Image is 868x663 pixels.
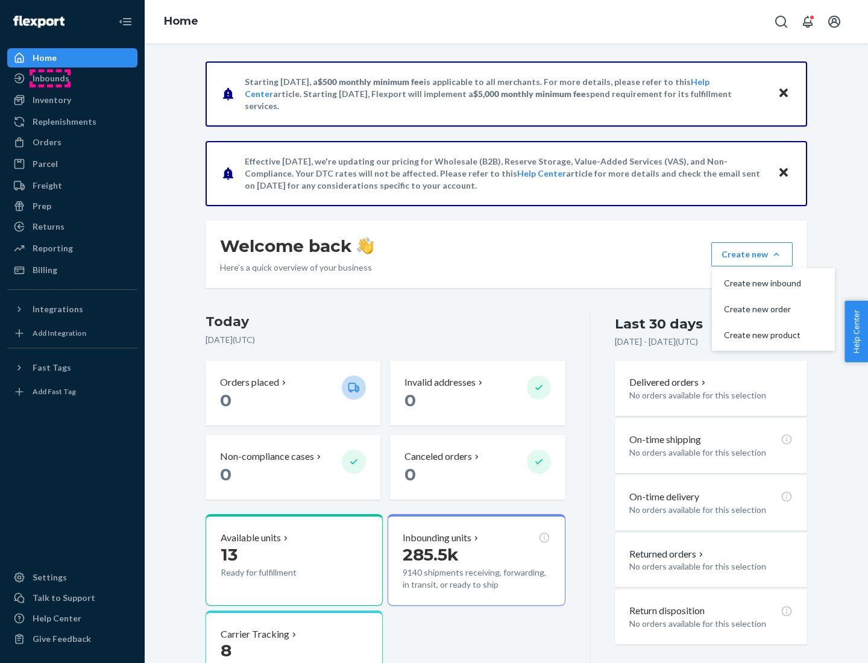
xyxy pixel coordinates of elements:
[724,331,801,339] span: Create new product
[33,94,71,106] div: Inventory
[33,328,86,338] div: Add Integration
[33,571,67,583] div: Settings
[390,435,565,500] button: Canceled orders 0
[615,336,698,348] p: [DATE] - [DATE] ( UTC )
[33,242,73,254] div: Reporting
[7,154,137,174] a: Parcel
[7,629,137,649] button: Give Feedback
[629,375,708,389] p: Delivered orders
[629,604,705,618] p: Return disposition
[245,156,766,192] p: Effective [DATE], we're updating our pricing for Wholesale (B2B), Reserve Storage, Value-Added Se...
[7,609,137,628] a: Help Center
[220,235,374,257] h1: Welcome back
[7,48,137,68] a: Home
[13,16,64,28] img: Flexport logo
[206,334,565,346] p: [DATE] ( UTC )
[221,640,231,661] span: 8
[220,390,231,410] span: 0
[7,588,137,608] a: Talk to Support
[7,69,137,88] a: Inbounds
[473,89,586,99] span: $5,000 monthly minimum fee
[33,116,96,128] div: Replenishments
[318,77,424,87] span: $500 monthly minimum fee
[7,176,137,195] a: Freight
[357,237,374,254] img: hand-wave emoji
[404,464,416,485] span: 0
[33,633,91,645] div: Give Feedback
[629,547,706,561] button: Returned orders
[33,264,57,276] div: Billing
[629,504,793,516] p: No orders available for this selection
[629,447,793,459] p: No orders available for this selection
[629,433,701,447] p: On-time shipping
[33,52,57,64] div: Home
[403,544,459,565] span: 285.5k
[33,200,51,212] div: Prep
[711,242,793,266] button: Create newCreate new inboundCreate new orderCreate new product
[221,544,237,565] span: 13
[404,450,472,463] p: Canceled orders
[629,561,793,573] p: No orders available for this selection
[714,271,832,297] button: Create new inbound
[769,10,793,34] button: Open Search Box
[404,390,416,410] span: 0
[221,627,289,641] p: Carrier Tracking
[33,612,81,624] div: Help Center
[33,386,76,397] div: Add Fast Tag
[776,85,791,102] button: Close
[33,221,64,233] div: Returns
[629,389,793,401] p: No orders available for this selection
[714,322,832,348] button: Create new product
[7,382,137,401] a: Add Fast Tag
[7,568,137,587] a: Settings
[154,4,208,39] ol: breadcrumbs
[629,618,793,630] p: No orders available for this selection
[822,10,846,34] button: Open account menu
[629,490,699,504] p: On-time delivery
[206,435,380,500] button: Non-compliance cases 0
[221,567,332,579] p: Ready for fulfillment
[390,361,565,426] button: Invalid addresses 0
[844,301,868,362] button: Help Center
[33,158,58,170] div: Parcel
[220,375,279,389] p: Orders placed
[7,217,137,236] a: Returns
[245,76,766,112] p: Starting [DATE], a is applicable to all merchants. For more details, please refer to this article...
[7,196,137,216] a: Prep
[220,262,374,274] p: Here’s a quick overview of your business
[33,362,71,374] div: Fast Tags
[776,165,791,182] button: Close
[164,14,198,28] a: Home
[7,260,137,280] a: Billing
[206,312,565,331] h3: Today
[33,136,61,148] div: Orders
[403,531,471,545] p: Inbounding units
[33,592,95,604] div: Talk to Support
[221,531,281,545] p: Available units
[404,375,476,389] p: Invalid addresses
[403,567,550,591] p: 9140 shipments receiving, forwarding, in transit, or ready to ship
[7,300,137,319] button: Integrations
[33,180,62,192] div: Freight
[206,514,383,606] button: Available units13Ready for fulfillment
[206,361,380,426] button: Orders placed 0
[517,168,566,178] a: Help Center
[796,10,820,34] button: Open notifications
[113,10,137,34] button: Close Navigation
[220,450,314,463] p: Non-compliance cases
[714,297,832,322] button: Create new order
[7,112,137,131] a: Replenishments
[33,72,69,84] div: Inbounds
[724,279,801,288] span: Create new inbound
[33,303,83,315] div: Integrations
[7,358,137,377] button: Fast Tags
[388,514,565,606] button: Inbounding units285.5k9140 shipments receiving, forwarding, in transit, or ready to ship
[7,324,137,343] a: Add Integration
[615,315,703,333] div: Last 30 days
[724,305,801,313] span: Create new order
[7,239,137,258] a: Reporting
[7,133,137,152] a: Orders
[7,90,137,110] a: Inventory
